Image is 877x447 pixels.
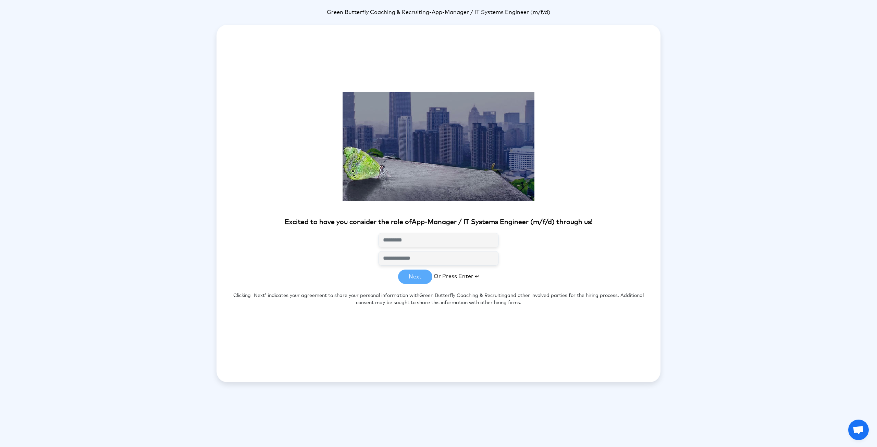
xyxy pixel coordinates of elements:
span: Green Butterfly Coaching & Recruiting [327,10,429,15]
span: Green Butterfly Coaching & Recruiting [419,293,507,298]
p: Clicking 'Next' indicates your agreement to share your personal information with and other involv... [217,284,660,315]
span: Or Press Enter ↵ [434,273,479,279]
a: Open chat [848,420,869,440]
span: App-Manager / IT Systems Engineer (m/f/d) through us! [412,219,593,225]
p: - [217,8,660,16]
span: App-Manager / IT Systems Engineer (m/f/d) [432,10,551,15]
p: Excited to have you consider the role of [217,218,660,227]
